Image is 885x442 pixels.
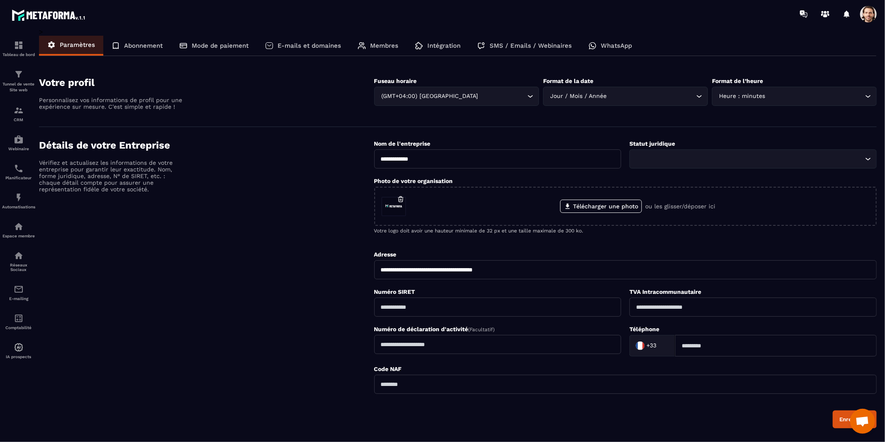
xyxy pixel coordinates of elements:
span: (GMT+04:00) [GEOGRAPHIC_DATA] [380,92,480,101]
p: ou les glisser/déposer ici [645,203,715,210]
label: Nom de l'entreprise [374,140,431,147]
span: Jour / Mois / Année [549,92,609,101]
a: formationformationTableau de bord [2,34,35,63]
label: Format de la date [543,78,594,84]
img: Country Flag [632,337,649,354]
p: Espace membre [2,234,35,238]
img: automations [14,342,24,352]
img: email [14,284,24,294]
a: social-networksocial-networkRéseaux Sociaux [2,244,35,278]
input: Search for option [658,339,666,352]
a: formationformationCRM [2,99,35,128]
div: Search for option [374,87,539,106]
input: Search for option [635,154,863,164]
p: Personnalisez vos informations de profil pour une expérience sur mesure. C'est simple et rapide ! [39,97,184,110]
label: Numéro de déclaration d'activité [374,326,495,332]
div: Search for option [629,335,675,357]
img: formation [14,40,24,50]
a: automationsautomationsEspace membre [2,215,35,244]
p: Webinaire [2,147,35,151]
p: Comptabilité [2,325,35,330]
img: formation [14,105,24,115]
div: Search for option [543,87,708,106]
label: Statut juridique [629,140,675,147]
a: accountantaccountantComptabilité [2,307,35,336]
p: Tableau de bord [2,52,35,57]
label: Numéro SIRET [374,288,415,295]
a: schedulerschedulerPlanificateur [2,157,35,186]
p: SMS / Emails / Webinaires [490,42,572,49]
h4: Votre profil [39,77,374,88]
label: Télécharger une photo [560,200,642,213]
div: Search for option [712,87,877,106]
span: Heure : minutes [717,92,767,101]
img: social-network [14,251,24,261]
img: automations [14,134,24,144]
input: Search for option [609,92,694,101]
img: formation [14,69,24,79]
a: automationsautomationsAutomatisations [2,186,35,215]
label: Photo de votre organisation [374,178,453,184]
p: E-mails et domaines [278,42,341,49]
label: Code NAF [374,366,402,372]
p: Automatisations [2,205,35,209]
span: +33 [646,342,656,350]
p: WhatsApp [601,42,632,49]
label: Adresse [374,251,397,258]
p: Intégration [427,42,461,49]
div: Enregistrer [839,416,870,422]
p: Réseaux Sociaux [2,263,35,272]
label: Téléphone [629,326,659,332]
div: Search for option [629,149,877,168]
p: Tunnel de vente Site web [2,81,35,93]
span: (Facultatif) [468,327,495,332]
p: Membres [370,42,398,49]
p: IA prospects [2,354,35,359]
div: Open chat [850,409,875,434]
p: Mode de paiement [192,42,249,49]
img: logo [12,7,86,22]
label: TVA Intracommunautaire [629,288,701,295]
img: automations [14,193,24,203]
p: Planificateur [2,176,35,180]
h4: Détails de votre Entreprise [39,139,374,151]
label: Format de l’heure [712,78,763,84]
img: scheduler [14,164,24,173]
p: CRM [2,117,35,122]
input: Search for option [480,92,525,101]
p: Abonnement [124,42,163,49]
p: Vérifiez et actualisez les informations de votre entreprise pour garantir leur exactitude. Nom, f... [39,159,184,193]
a: automationsautomationsWebinaire [2,128,35,157]
a: formationformationTunnel de vente Site web [2,63,35,99]
p: Paramètres [60,41,95,49]
label: Fuseau horaire [374,78,417,84]
p: E-mailing [2,296,35,301]
button: Enregistrer [833,410,877,428]
a: emailemailE-mailing [2,278,35,307]
p: Votre logo doit avoir une hauteur minimale de 32 px et une taille maximale de 300 ko. [374,228,877,234]
input: Search for option [767,92,863,101]
img: automations [14,222,24,232]
img: accountant [14,313,24,323]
